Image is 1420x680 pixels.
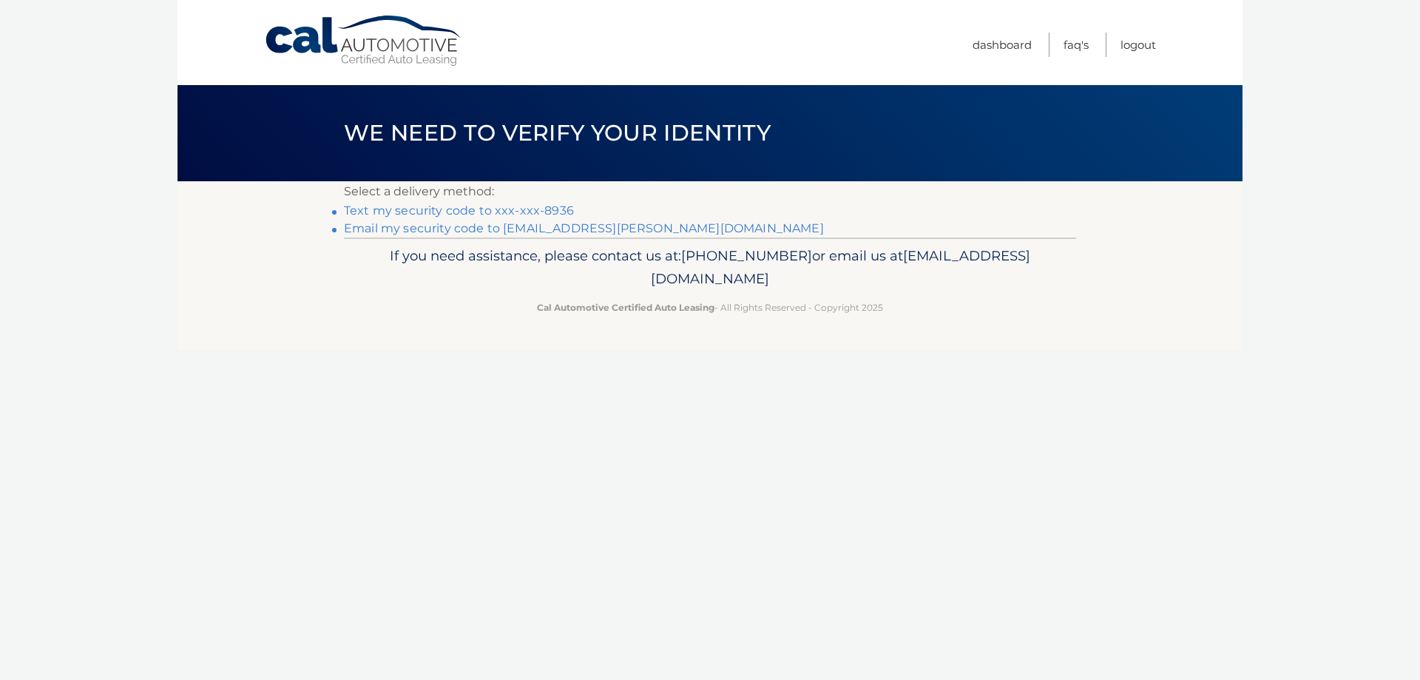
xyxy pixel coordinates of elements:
p: If you need assistance, please contact us at: or email us at [354,244,1066,292]
a: Email my security code to [EMAIL_ADDRESS][PERSON_NAME][DOMAIN_NAME] [344,221,824,235]
a: FAQ's [1064,33,1089,57]
p: Select a delivery method: [344,181,1076,202]
a: Dashboard [973,33,1032,57]
a: Cal Automotive [264,15,464,67]
span: [PHONE_NUMBER] [681,247,812,264]
span: We need to verify your identity [344,119,771,147]
p: - All Rights Reserved - Copyright 2025 [354,300,1066,315]
a: Logout [1120,33,1156,57]
strong: Cal Automotive Certified Auto Leasing [537,302,714,313]
a: Text my security code to xxx-xxx-8936 [344,203,574,218]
